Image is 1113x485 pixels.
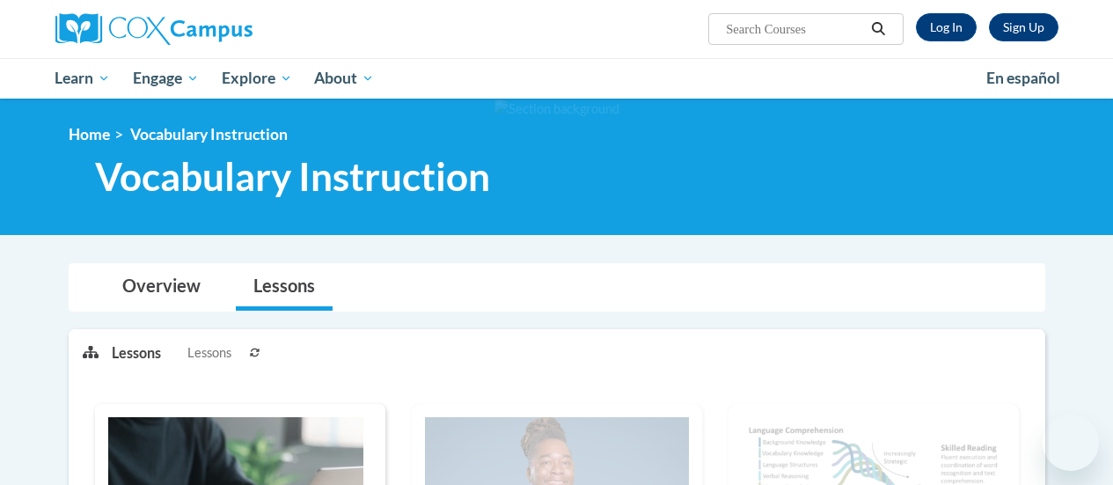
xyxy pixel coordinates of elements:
[121,58,210,99] a: Engage
[95,153,490,200] span: Vocabulary Instruction
[55,13,253,45] img: Cox Campus
[303,58,385,99] a: About
[210,58,304,99] a: Explore
[55,68,110,89] span: Learn
[986,69,1060,87] span: En español
[44,58,122,99] a: Learn
[130,125,288,143] span: Vocabulary Instruction
[133,68,199,89] span: Engage
[916,13,977,41] a: Log In
[222,68,292,89] span: Explore
[494,99,619,119] img: Section background
[1043,415,1099,471] iframe: Button to launch messaging window
[105,264,218,311] a: Overview
[187,343,231,363] span: Lessons
[989,13,1058,41] a: Register
[975,60,1072,97] a: En español
[724,18,865,40] input: Search Courses
[236,264,333,311] a: Lessons
[55,13,372,45] a: Cox Campus
[42,58,1072,99] div: Main menu
[865,18,891,40] button: Search
[69,125,110,143] a: Home
[112,343,161,363] p: Lessons
[314,68,374,89] span: About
